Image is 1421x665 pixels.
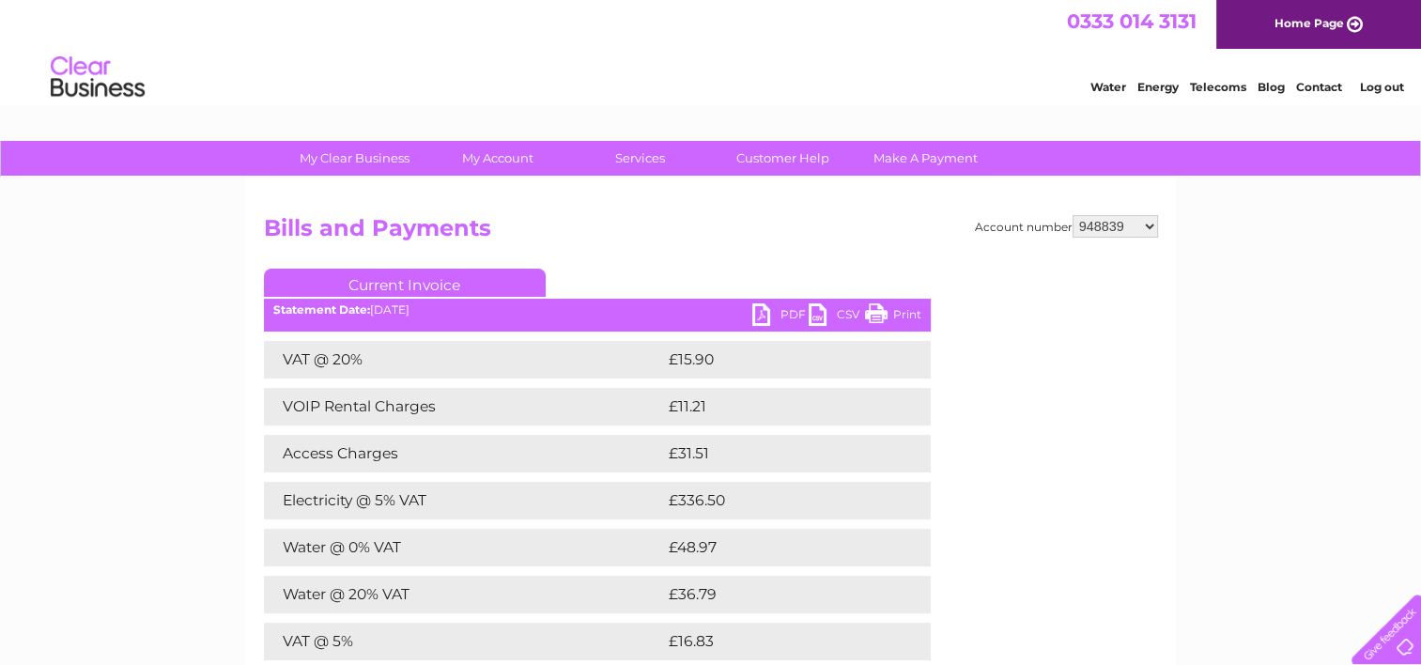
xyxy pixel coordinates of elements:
td: Electricity @ 5% VAT [264,482,664,519]
td: £11.21 [664,388,887,425]
div: Account number [975,215,1158,238]
td: Water @ 20% VAT [264,576,664,613]
a: Contact [1296,80,1342,94]
td: £15.90 [664,341,891,379]
a: Make A Payment [848,141,1003,176]
td: £48.97 [664,529,893,566]
a: Water [1090,80,1126,94]
td: VAT @ 5% [264,623,664,660]
a: Customer Help [705,141,860,176]
a: Blog [1258,80,1285,94]
a: My Clear Business [277,141,432,176]
div: Clear Business is a trading name of Verastar Limited (registered in [GEOGRAPHIC_DATA] No. 3667643... [268,10,1155,91]
a: Services [563,141,718,176]
td: VOIP Rental Charges [264,388,664,425]
td: Water @ 0% VAT [264,529,664,566]
a: My Account [420,141,575,176]
a: Current Invoice [264,269,546,297]
td: £31.51 [664,435,888,472]
a: 0333 014 3131 [1067,9,1197,33]
img: logo.png [50,49,146,106]
a: PDF [752,303,809,331]
a: Log out [1359,80,1403,94]
div: [DATE] [264,303,931,317]
a: CSV [809,303,865,331]
td: VAT @ 20% [264,341,664,379]
a: Print [865,303,921,331]
b: Statement Date: [273,302,370,317]
a: Energy [1137,80,1179,94]
td: Access Charges [264,435,664,472]
td: £336.50 [664,482,898,519]
h2: Bills and Payments [264,215,1158,251]
td: £16.83 [664,623,891,660]
td: £36.79 [664,576,893,613]
a: Telecoms [1190,80,1246,94]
